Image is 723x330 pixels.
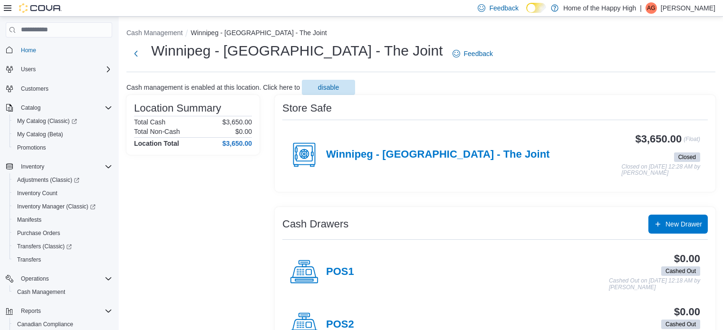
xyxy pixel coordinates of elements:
span: disable [318,83,339,92]
button: Winnipeg - [GEOGRAPHIC_DATA] - The Joint [191,29,327,37]
a: My Catalog (Classic) [10,114,116,128]
p: Closed on [DATE] 12:28 AM by [PERSON_NAME] [622,164,700,177]
p: Home of the Happy High [563,2,636,14]
span: Adjustments (Classic) [17,176,79,184]
a: Feedback [449,44,497,63]
span: Reports [17,305,112,317]
a: Home [17,45,40,56]
p: Cashed Out on [DATE] 12:18 AM by [PERSON_NAME] [609,278,700,291]
a: Adjustments (Classic) [13,174,83,186]
h3: Location Summary [134,103,221,114]
span: Transfers [13,254,112,265]
button: Purchase Orders [10,226,116,240]
span: Operations [17,273,112,284]
span: Customers [21,85,48,93]
span: Operations [21,275,49,283]
span: Reports [21,307,41,315]
button: Inventory Count [10,187,116,200]
button: Reports [2,304,116,318]
span: Inventory [21,163,44,170]
a: My Catalog (Beta) [13,129,67,140]
h3: Store Safe [282,103,332,114]
p: $3,650.00 [222,118,252,126]
button: Catalog [17,102,44,113]
a: Canadian Compliance [13,319,77,330]
span: Inventory [17,161,112,172]
a: Transfers [13,254,45,265]
a: My Catalog (Classic) [13,115,81,127]
a: Inventory Count [13,188,61,199]
span: Closed [678,153,696,161]
span: Inventory Manager (Classic) [13,201,112,212]
input: Dark Mode [526,3,546,13]
span: My Catalog (Beta) [13,129,112,140]
a: Cash Management [13,286,69,298]
nav: An example of EuiBreadcrumbs [126,28,715,39]
span: Inventory Count [17,189,58,197]
a: Transfers (Classic) [13,241,76,252]
h4: POS1 [326,266,354,278]
span: My Catalog (Classic) [13,115,112,127]
button: Manifests [10,213,116,226]
button: Users [2,63,116,76]
span: Customers [17,83,112,94]
span: Cash Management [13,286,112,298]
span: Feedback [489,3,518,13]
h3: $0.00 [674,253,700,264]
button: Operations [17,273,53,284]
button: Cash Management [10,285,116,299]
h1: Winnipeg - [GEOGRAPHIC_DATA] - The Joint [151,41,443,60]
h3: $3,650.00 [636,133,682,145]
a: Customers [17,83,52,94]
button: Promotions [10,141,116,154]
button: disable [302,80,355,95]
button: Cash Management [126,29,183,37]
span: Cashed Out [661,320,700,329]
span: Manifests [17,216,41,224]
span: Catalog [21,104,40,112]
span: Inventory Count [13,188,112,199]
h3: Cash Drawers [282,218,348,230]
span: Purchase Orders [13,227,112,239]
span: Purchase Orders [17,229,60,237]
p: | [640,2,642,14]
p: (Float) [684,133,700,151]
span: Cashed Out [665,267,696,275]
span: New Drawer [665,219,702,229]
button: Catalog [2,101,116,114]
a: Promotions [13,142,50,153]
span: Cashed Out [665,320,696,329]
img: Cova [19,3,62,13]
button: Inventory [2,160,116,173]
span: My Catalog (Classic) [17,117,77,125]
span: Transfers (Classic) [13,241,112,252]
p: [PERSON_NAME] [661,2,715,14]
span: Cash Management [17,288,65,296]
span: Canadian Compliance [17,321,73,328]
span: Cashed Out [661,266,700,276]
h3: $0.00 [674,306,700,318]
a: Adjustments (Classic) [10,173,116,187]
button: Operations [2,272,116,285]
h6: Total Cash [134,118,165,126]
a: Manifests [13,214,45,226]
h4: $3,650.00 [222,140,252,147]
a: Purchase Orders [13,227,64,239]
div: Ajay Gond [646,2,657,14]
a: Inventory Manager (Classic) [10,200,116,213]
span: Transfers [17,256,41,264]
h4: Winnipeg - [GEOGRAPHIC_DATA] - The Joint [326,149,549,161]
span: Inventory Manager (Classic) [17,203,96,210]
button: Home [2,43,116,57]
a: Transfers (Classic) [10,240,116,253]
span: Home [17,44,112,56]
span: My Catalog (Beta) [17,131,63,138]
button: My Catalog (Beta) [10,128,116,141]
span: Users [21,66,36,73]
span: Canadian Compliance [13,319,112,330]
h4: Location Total [134,140,179,147]
span: Promotions [17,144,46,151]
a: Inventory Manager (Classic) [13,201,99,212]
button: Reports [17,305,45,317]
